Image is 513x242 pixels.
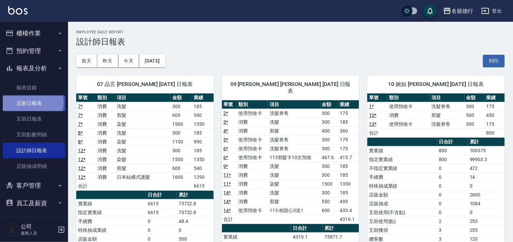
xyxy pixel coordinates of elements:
button: 名留德行 [440,4,476,18]
td: 1500 [171,155,192,164]
td: 使用預收卡 [237,135,268,144]
span: 09 [PERSON_NAME] [PERSON_NAME] [DATE] 日報表 [230,81,351,94]
th: 項目 [115,93,171,102]
td: 300 [171,102,192,111]
td: 4319.1 [338,215,359,224]
td: 300 [171,128,192,137]
td: 185 [192,128,213,137]
td: 0 [177,226,214,235]
th: 日合計 [437,138,468,146]
td: 175 [338,144,359,153]
td: 1084 [468,199,505,208]
td: 0 [437,164,468,173]
table: a dense table [222,100,359,224]
td: 0 [437,173,468,181]
td: 300 [320,135,338,144]
th: 單號 [222,100,237,109]
td: 185 [192,146,213,155]
a: 互助日報表 [3,111,65,127]
td: 1350 [192,155,213,164]
td: 指定實業績 [76,208,146,217]
td: 染髮 [115,137,171,146]
td: 指定實業績 [367,155,437,164]
td: 800 [437,155,468,164]
td: 消費 [237,197,268,206]
td: 185 [338,118,359,126]
td: 472 [468,164,505,173]
td: 0 [437,181,468,190]
span: 07 品言 [PERSON_NAME] [DATE] 日報表 [84,81,206,88]
td: 使用預收卡 [237,206,268,215]
td: 消費 [237,118,268,126]
td: 6615 [146,208,177,217]
td: 0 [146,217,177,226]
th: 單號 [76,93,96,102]
td: 1500 [171,120,192,128]
a: 設計師日報表 [3,143,65,158]
td: 店販抽成 [367,199,437,208]
td: 990 [192,137,213,146]
button: 報表及分析 [3,59,65,77]
button: 昨天 [97,55,118,67]
td: 使用預收卡 [387,102,430,111]
td: 495 [338,197,359,206]
td: 600 [320,206,338,215]
td: 73722.8 [177,199,214,208]
th: 單號 [367,93,387,102]
td: 洗髮 [268,188,320,197]
th: 項目 [430,93,464,102]
td: 消費 [96,146,115,155]
td: 洗髮券售 [430,120,464,128]
td: 175 [485,120,505,128]
th: 業績 [192,93,213,102]
button: 登出 [479,5,505,17]
td: 1290 [192,173,213,181]
a: 店家日報表 [3,96,65,111]
td: 48.4 [177,217,214,226]
td: 合計 [222,215,237,224]
td: 185 [338,171,359,179]
td: 0 [437,208,468,217]
td: 洗髮券售 [268,144,320,153]
td: 消費 [96,164,115,173]
td: 175 [338,109,359,118]
td: 合計 [76,181,96,190]
td: 113-粉甜心3送1 [268,206,320,215]
td: 175 [338,135,359,144]
td: 450 [485,111,505,120]
td: 2 [437,217,468,226]
td: 75871.7 [323,232,359,241]
td: 500 [465,111,485,120]
td: 400 [320,126,338,135]
h3: 設計師日報表 [76,37,505,47]
span: 10 婉如 [PERSON_NAME] [DATE] 日報表 [375,81,497,88]
td: 467.6 [320,153,338,162]
td: 14 [468,173,505,181]
td: 2600 [468,190,505,199]
button: 員工及薪資 [3,194,65,212]
td: 剪髮 [430,111,464,120]
td: 使用預收卡 [387,120,430,128]
button: 列印 [483,55,505,67]
td: 剪髮 [115,111,171,120]
img: Logo [8,6,28,15]
td: 洗髮 [268,171,320,179]
th: 金額 [465,93,485,102]
td: 0 [146,226,177,235]
td: 550 [320,197,338,206]
td: 185 [338,188,359,197]
td: 113剪髮卡10次預收 [268,153,320,162]
th: 日合計 [146,191,177,200]
td: 415.7 [338,153,359,162]
td: 6615 [192,181,213,190]
img: Person [5,223,19,237]
td: 消費 [237,179,268,188]
td: 手續費 [367,173,437,181]
td: 300 [465,102,485,111]
td: 255 [468,226,505,235]
button: [DATE] [139,55,165,67]
td: 洗髮券售 [268,135,320,144]
th: 金額 [320,100,338,109]
td: 染髮 [268,179,320,188]
td: 剪髮 [115,164,171,173]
